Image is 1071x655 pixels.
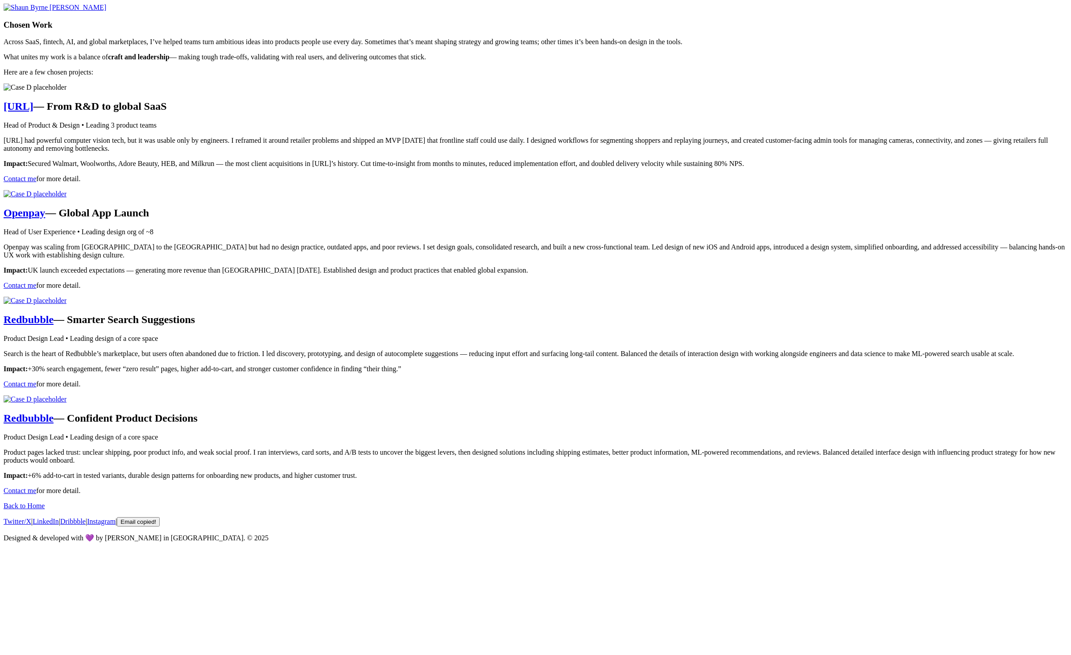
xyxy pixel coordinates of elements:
[4,282,1067,290] p: for more detail.
[4,472,1067,480] p: +6% add-to-cart in tested variants, durable design patterns for onboarding new products, and high...
[4,207,1067,219] h2: — Global App Launch
[4,448,1067,464] p: Product pages lacked trust: unclear shipping, poor product info, and weak social proof. I ran int...
[4,38,1067,46] p: Across SaaS, fintech, AI, and global marketplaces, I’ve helped teams turn ambitious ideas into pr...
[108,53,170,61] strong: craft and leadership
[4,518,31,525] a: Twitter/X
[33,518,59,525] a: LinkedIn
[4,433,1067,441] p: Product Design Lead • Leading design of a core space
[4,395,66,403] img: Case D placeholder
[4,20,1067,30] h1: Chosen Work
[4,228,1067,236] p: Head of User Experience • Leading design org of ~8
[4,282,36,289] a: Contact me
[4,412,54,424] a: Redbubble
[4,100,1067,112] h2: — From R&D to global SaaS
[4,380,36,388] a: Contact me
[4,121,1067,129] p: Head of Product & Design • Leading 3 product teams
[4,487,1067,495] p: for more detail.
[4,472,28,479] strong: Impact:
[4,297,66,305] img: Case D placeholder
[4,335,1067,343] p: Product Design Lead • Leading design of a core space
[4,314,1067,326] h2: — Smarter Search Suggestions
[4,175,1067,183] p: for more detail.
[4,68,1067,76] p: Here are a few chosen projects:
[4,137,1067,153] p: [URL] had powerful computer vision tech, but it was usable only by engineers. I reframed it aroun...
[4,266,1067,274] p: UK launch exceeded expectations — generating more revenue than [GEOGRAPHIC_DATA] [DATE]. Establis...
[4,314,54,325] a: Redbubble
[4,365,1067,373] p: +30% search engagement, fewer “zero result” pages, higher add-to-cart, and stronger customer conf...
[4,4,106,11] a: [PERSON_NAME]
[50,4,106,11] span: [PERSON_NAME]
[4,175,36,182] a: Contact me
[4,365,28,373] strong: Impact:
[4,350,1067,358] p: Search is the heart of Redbubble’s marketplace, but users often abandoned due to friction. I led ...
[4,534,1067,542] p: Designed & developed with 💜 by [PERSON_NAME] in [GEOGRAPHIC_DATA]. © 2025
[60,518,86,525] a: Dribbble
[4,160,1067,168] p: Secured Walmart, Woolworths, Adore Beauty, HEB, and Milkrun — the most client acquisitions in [UR...
[4,243,1067,259] p: Openpay was scaling from [GEOGRAPHIC_DATA] to the [GEOGRAPHIC_DATA] but had no design practice, o...
[4,502,45,510] a: Back to Home
[4,412,1067,424] h2: — Confident Product Decisions
[4,380,1067,388] p: for more detail.
[4,207,45,219] a: Openpay
[4,517,1067,526] p: | | | |
[4,190,66,198] img: Case D placeholder
[4,4,48,12] img: Shaun Byrne
[4,83,66,91] img: Case D placeholder
[4,487,36,494] a: Contact me
[87,518,116,525] a: Instagram
[4,266,28,274] strong: Impact:
[137,518,156,525] span: copied!
[4,160,28,167] strong: Impact:
[4,100,33,112] a: [URL]
[4,53,1067,61] p: What unites my work is a balance of — making tough trade-offs, validating with real users, and de...
[120,518,135,525] span: Email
